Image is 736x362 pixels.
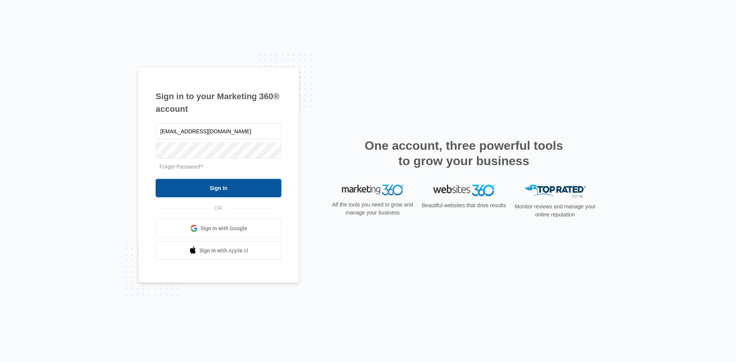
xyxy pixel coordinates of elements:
h2: One account, three powerful tools to grow your business [362,138,565,169]
img: Websites 360 [433,185,495,196]
p: Monitor reviews and manage your online reputation [512,203,598,219]
a: Sign in with Apple Id [156,241,281,260]
p: All the tools you need to grow and manage your business [330,201,416,217]
a: Sign in with Google [156,219,281,238]
p: Beautiful websites that drive results [421,201,507,210]
span: Sign in with Apple Id [199,247,248,255]
span: OR [209,204,228,212]
input: Email [156,123,281,139]
img: Marketing 360 [342,185,403,195]
a: Forgot Password? [159,164,203,170]
h1: Sign in to your Marketing 360® account [156,90,281,115]
img: Top Rated Local [524,185,586,197]
input: Sign In [156,179,281,197]
span: Sign in with Google [200,224,247,233]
